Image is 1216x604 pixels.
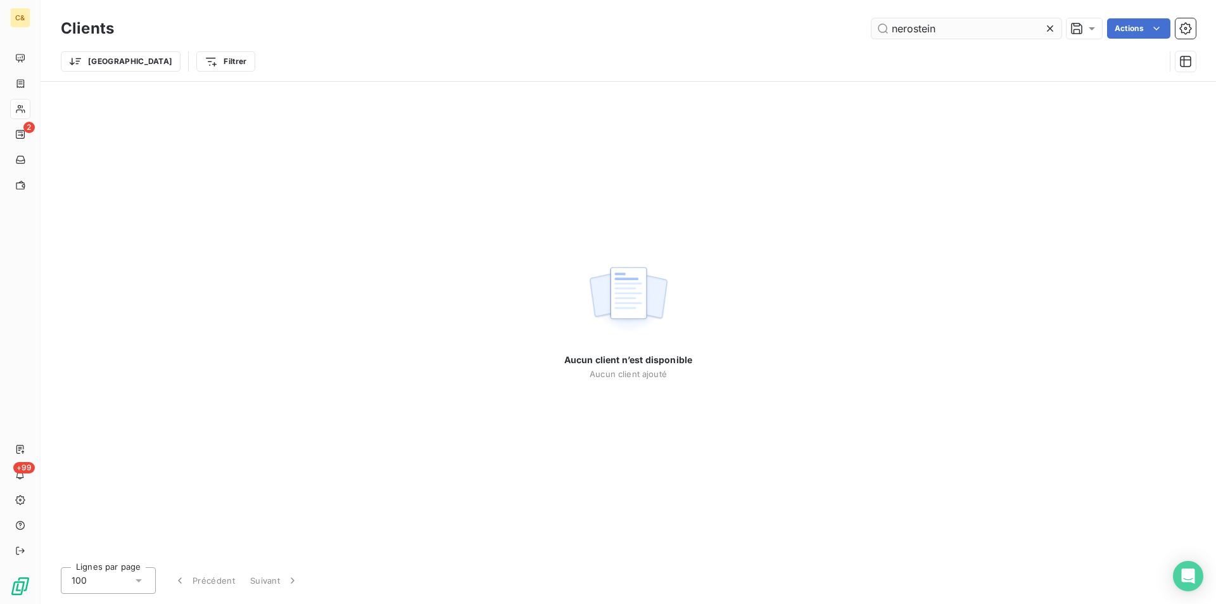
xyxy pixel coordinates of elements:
button: [GEOGRAPHIC_DATA] [61,51,180,72]
input: Rechercher [871,18,1061,39]
div: Open Intercom Messenger [1173,561,1203,591]
button: Précédent [166,567,243,594]
span: 100 [72,574,87,587]
button: Suivant [243,567,307,594]
div: C& [10,8,30,28]
span: Aucun client n’est disponible [564,354,692,366]
h3: Clients [61,17,114,40]
button: Actions [1107,18,1170,39]
img: Logo LeanPay [10,576,30,596]
img: empty state [588,260,669,338]
span: Aucun client ajouté [590,369,667,379]
button: Filtrer [196,51,255,72]
span: 2 [23,122,35,133]
span: +99 [13,462,35,473]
